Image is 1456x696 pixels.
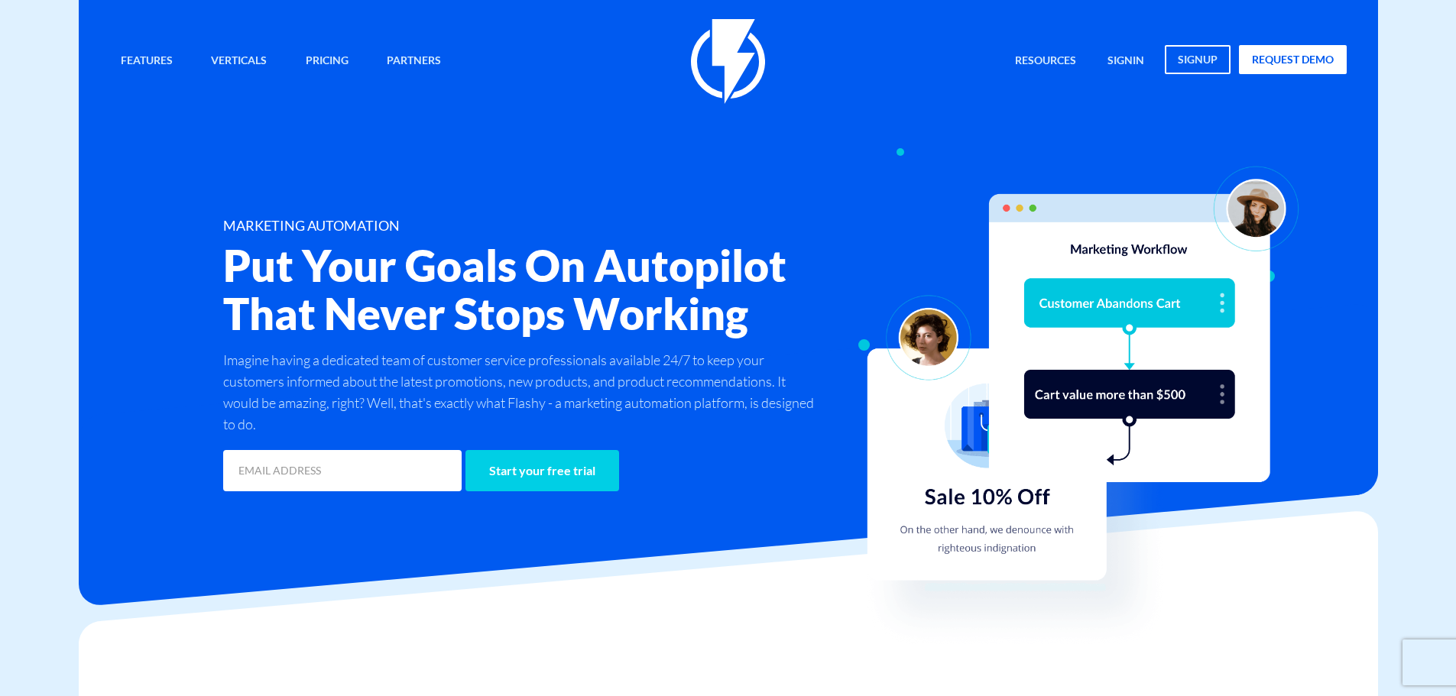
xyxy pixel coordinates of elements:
a: signin [1096,45,1156,78]
a: signup [1165,45,1231,74]
input: Start your free trial [465,450,619,491]
a: Resources [1004,45,1088,78]
h1: MARKETING AUTOMATION [223,219,819,234]
a: request demo [1239,45,1347,74]
a: Verticals [199,45,278,78]
p: Imagine having a dedicated team of customer service professionals available 24/7 to keep your cus... [223,349,819,435]
a: Features [109,45,184,78]
a: Pricing [294,45,360,78]
h2: Put Your Goals On Autopilot That Never Stops Working [223,241,819,338]
input: EMAIL ADDRESS [223,450,462,491]
a: Partners [375,45,452,78]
